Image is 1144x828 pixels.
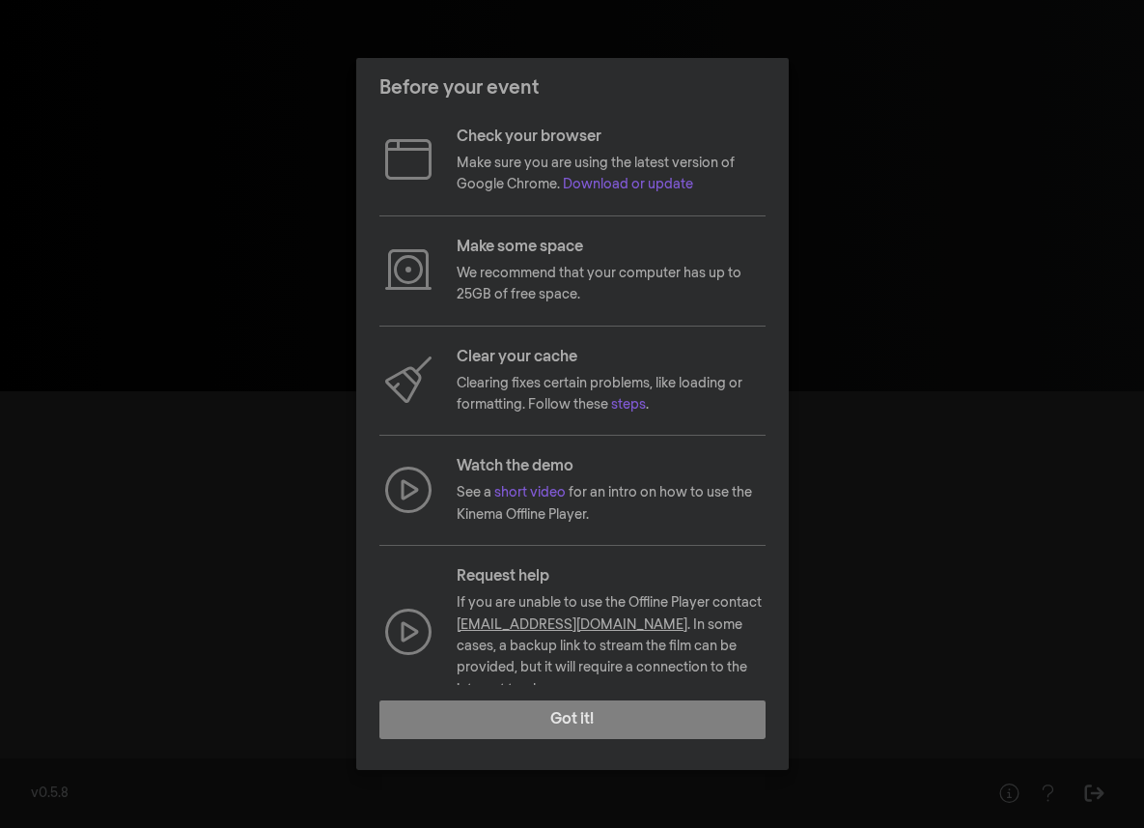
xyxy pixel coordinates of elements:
[379,700,766,739] button: Got it!
[457,618,687,632] a: [EMAIL_ADDRESS][DOMAIN_NAME]
[457,236,766,259] p: Make some space
[457,126,766,149] p: Check your browser
[494,486,566,500] a: short video
[457,153,766,196] p: Make sure you are using the latest version of Google Chrome.
[457,263,766,306] p: We recommend that your computer has up to 25GB of free space.
[457,565,766,588] p: Request help
[563,178,693,191] a: Download or update
[457,482,766,526] p: See a for an intro on how to use the Kinema Offline Player.
[457,455,766,478] p: Watch the demo
[457,346,766,369] p: Clear your cache
[356,58,789,118] header: Before your event
[457,373,766,416] p: Clearing fixes certain problems, like loading or formatting. Follow these .
[457,592,766,700] p: If you are unable to use the Offline Player contact . In some cases, a backup link to stream the ...
[611,398,646,412] a: steps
